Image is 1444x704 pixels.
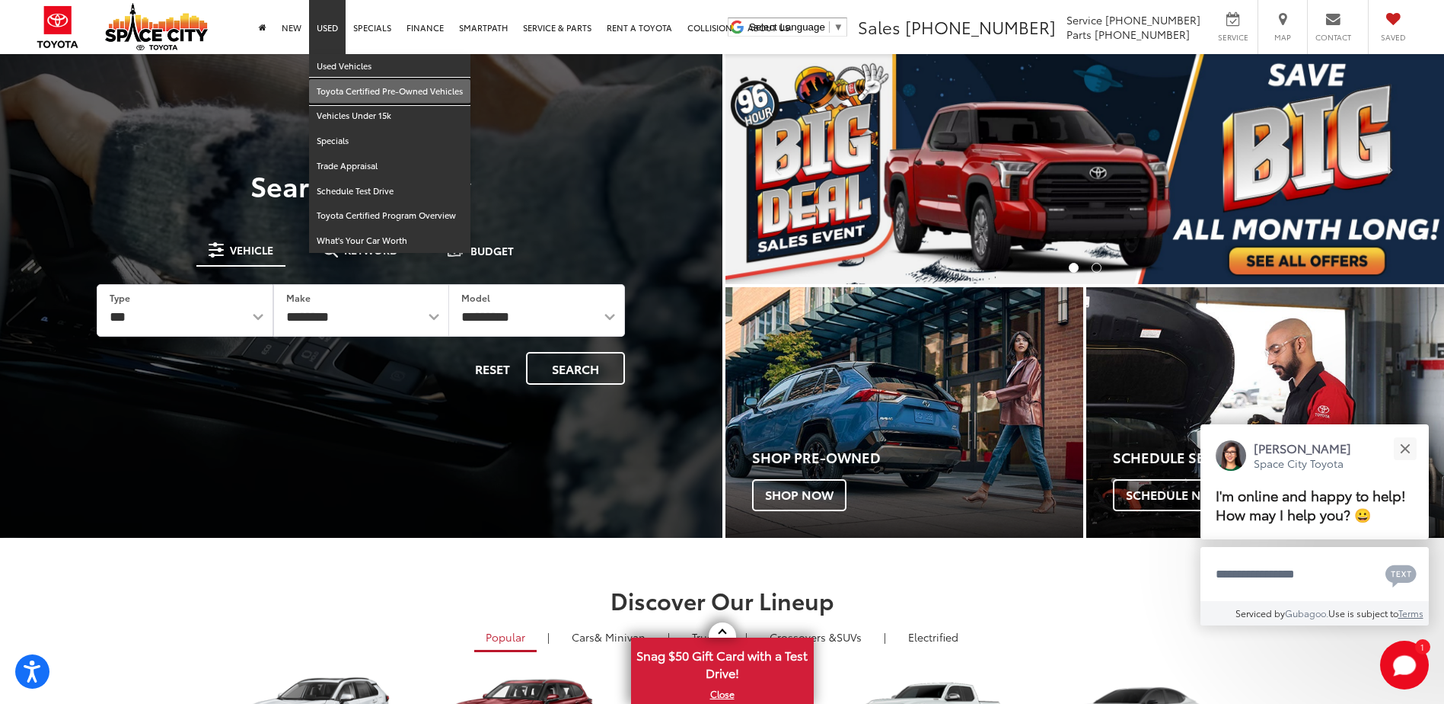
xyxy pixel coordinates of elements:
span: Serviced by [1235,606,1285,619]
h2: Discover Our Lineup [186,587,1259,613]
label: Type [110,291,130,304]
button: Reset [462,352,523,385]
span: & Minivan [594,629,645,645]
a: What's Your Car Worth [309,229,470,253]
a: Gubagoo. [1285,606,1328,619]
li: | [880,629,890,645]
span: I'm online and happy to help! How may I help you? 😀 [1216,485,1406,524]
span: Contact [1315,32,1351,43]
button: Click to view previous picture. [725,85,834,254]
a: Popular [474,624,537,652]
span: Sales [858,14,901,39]
a: SUVs [758,624,873,650]
span: Use is subject to [1328,606,1398,619]
button: Search [526,352,625,385]
span: Parts [1066,27,1092,42]
a: Toyota Certified Pre-Owned Vehicles [309,79,470,104]
button: Close [1388,432,1421,465]
span: [PHONE_NUMBER] [1095,27,1190,42]
button: Chat with SMS [1381,557,1421,591]
button: Toggle Chat Window [1380,641,1429,690]
span: Service [1216,32,1250,43]
svg: Text [1385,563,1417,587]
a: Vehicles Under 15k [309,104,470,129]
li: Go to slide number 2. [1092,263,1101,273]
img: Space City Toyota [105,3,208,50]
span: [PHONE_NUMBER] [1105,12,1200,27]
a: Specials [309,129,470,154]
span: ​ [829,21,830,33]
a: Cars [560,624,657,650]
textarea: Type your message [1200,547,1429,602]
a: Used Vehicles [309,54,470,79]
p: [PERSON_NAME] [1254,440,1351,456]
span: Map [1266,32,1299,43]
span: [PHONE_NUMBER] [905,14,1056,39]
label: Make [286,291,311,304]
div: Close[PERSON_NAME]Space City ToyotaI'm online and happy to help! How may I help you? 😀Type your m... [1200,424,1429,626]
h4: Shop Pre-Owned [752,450,1083,466]
span: Shop Now [752,479,846,511]
span: 1 [1420,643,1424,650]
span: Service [1066,12,1102,27]
a: Schedule Test Drive [309,179,470,204]
h4: Schedule Service [1113,450,1444,466]
a: Schedule Service Schedule Now [1086,287,1444,538]
a: Terms [1398,606,1423,619]
a: Toyota Certified Program Overview [309,203,470,229]
span: Schedule Now [1113,479,1236,511]
span: Select Language [749,21,825,33]
svg: Start Chat [1380,641,1429,690]
div: Toyota [725,287,1083,538]
a: Electrified [897,624,970,650]
label: Model [461,291,490,304]
li: Go to slide number 1. [1069,263,1079,273]
a: Shop Pre-Owned Shop Now [725,287,1083,538]
span: Snag $50 Gift Card with a Test Drive! [633,639,812,686]
span: Keyword [344,245,398,255]
span: ▼ [834,21,843,33]
h3: Search Inventory [64,170,658,200]
p: Space City Toyota [1254,456,1351,471]
div: Toyota [1086,287,1444,538]
span: Budget [470,245,514,256]
a: Trade Appraisal [309,154,470,179]
li: | [543,629,553,645]
span: Saved [1376,32,1410,43]
span: Vehicle [230,245,273,255]
button: Click to view next picture. [1336,85,1444,254]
